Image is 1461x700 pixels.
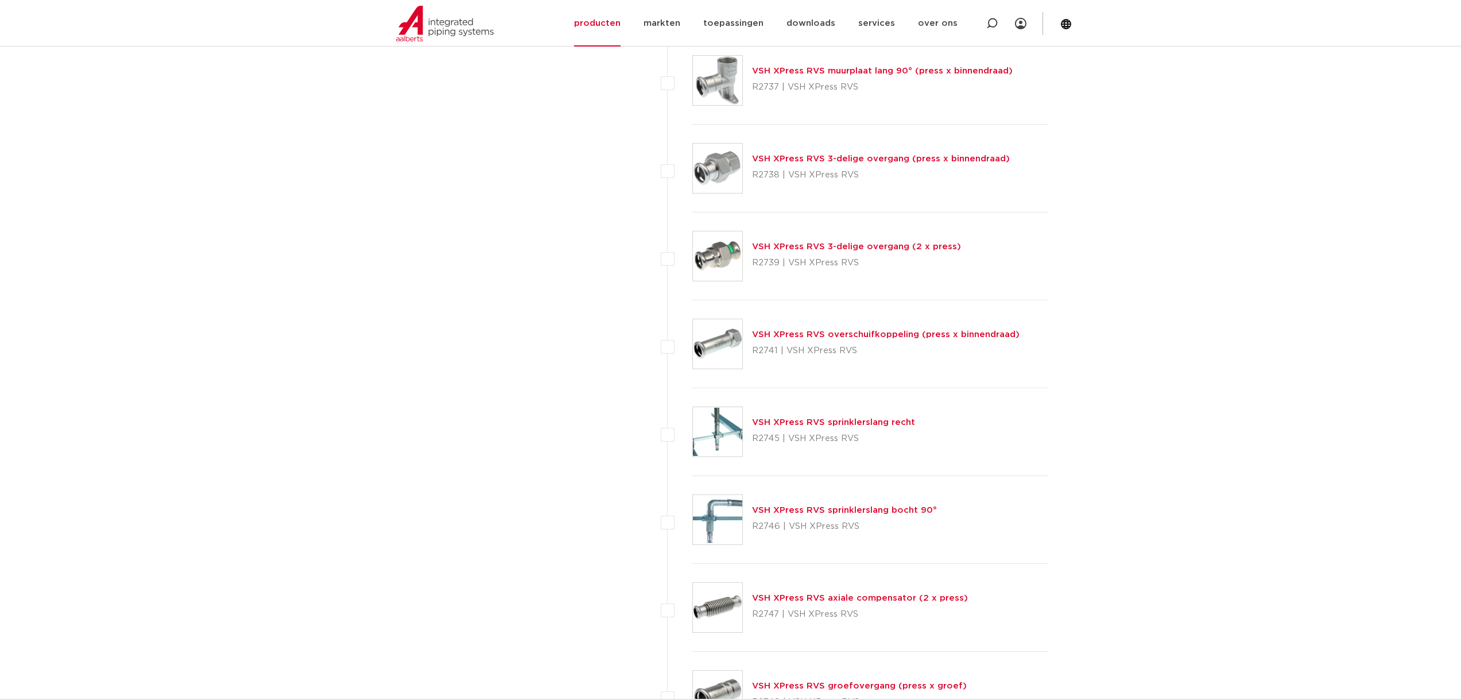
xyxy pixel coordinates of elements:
[752,605,968,624] p: R2747 | VSH XPress RVS
[752,418,915,427] a: VSH XPress RVS sprinklerslang recht
[752,594,968,602] a: VSH XPress RVS axiale compensator (2 x press)
[693,56,742,105] img: Thumbnail for VSH XPress RVS muurplaat lang 90° (press x binnendraad)
[693,144,742,193] img: Thumbnail for VSH XPress RVS 3-delige overgang (press x binnendraad)
[752,242,961,251] a: VSH XPress RVS 3-delige overgang (2 x press)
[693,231,742,281] img: Thumbnail for VSH XPress RVS 3-delige overgang (2 x press)
[693,495,742,544] img: Thumbnail for VSH XPress RVS sprinklerslang bocht 90°
[693,407,742,457] img: Thumbnail for VSH XPress RVS sprinklerslang recht
[752,682,967,690] a: VSH XPress RVS groefovergang (press x groef)
[752,78,1013,96] p: R2737 | VSH XPress RVS
[693,319,742,369] img: Thumbnail for VSH XPress RVS overschuifkoppeling (press x binnendraad)
[752,506,937,515] a: VSH XPress RVS sprinklerslang bocht 90°
[752,330,1020,339] a: VSH XPress RVS overschuifkoppeling (press x binnendraad)
[693,583,742,632] img: Thumbnail for VSH XPress RVS axiale compensator (2 x press)
[752,154,1010,163] a: VSH XPress RVS 3-delige overgang (press x binnendraad)
[752,430,915,448] p: R2745 | VSH XPress RVS
[752,166,1010,184] p: R2738 | VSH XPress RVS
[752,67,1013,75] a: VSH XPress RVS muurplaat lang 90° (press x binnendraad)
[752,517,937,536] p: R2746 | VSH XPress RVS
[752,254,961,272] p: R2739 | VSH XPress RVS
[752,342,1020,360] p: R2741 | VSH XPress RVS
